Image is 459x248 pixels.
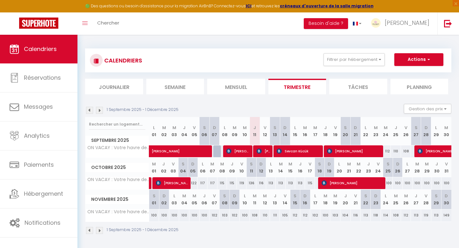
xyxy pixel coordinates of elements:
[246,158,256,177] th: 11
[202,161,204,167] abbr: L
[373,158,383,177] th: 24
[220,117,230,145] th: 08
[303,125,307,131] abbr: M
[209,117,220,145] th: 07
[86,209,150,214] span: ON VACAY : Votre havre de paix
[146,79,204,94] li: Semaine
[432,177,442,189] div: 100
[243,125,247,131] abbr: M
[250,161,253,167] abbr: S
[220,161,224,167] abbr: M
[149,190,159,209] th: 01
[393,177,403,189] div: 100
[354,125,357,131] abbr: D
[320,209,331,221] div: 100
[217,177,227,189] div: 115
[395,125,397,131] abbr: J
[394,53,443,66] button: Actions
[276,177,286,189] div: 113
[324,53,385,66] button: Filtrer par hébergement
[97,19,119,26] span: Chercher
[270,190,280,209] th: 13
[188,158,198,177] th: 05
[364,193,367,199] abbr: S
[303,193,307,199] abbr: D
[300,190,310,209] th: 16
[435,125,437,131] abbr: L
[385,19,429,27] span: [PERSON_NAME]
[152,142,240,154] span: [PERSON_NAME]
[256,177,266,189] div: 116
[330,209,340,221] div: 103
[361,209,371,221] div: 113
[290,190,300,209] th: 15
[231,161,233,167] abbr: J
[263,193,267,199] abbr: M
[149,117,159,145] th: 01
[203,125,206,131] abbr: S
[425,193,427,199] abbr: V
[159,117,169,145] th: 02
[421,209,431,221] div: 119
[300,117,310,145] th: 16
[441,158,451,177] th: 31
[280,209,290,221] div: 105
[415,193,417,199] abbr: J
[404,125,407,131] abbr: V
[209,190,220,209] th: 07
[371,190,381,209] th: 23
[290,209,300,221] div: 112
[404,193,408,199] abbr: M
[200,117,210,145] th: 06
[189,117,200,145] th: 05
[320,117,331,145] th: 18
[240,161,243,167] abbr: V
[153,193,156,199] abbr: S
[377,161,380,167] abbr: V
[444,125,448,131] abbr: M
[89,119,145,130] input: Rechercher un logement...
[217,158,227,177] th: 08
[107,227,178,233] p: 1 Septembre 2025 - 1 Décembre 2025
[344,193,347,199] abbr: J
[351,117,361,145] th: 21
[309,161,311,167] abbr: V
[169,190,179,209] th: 03
[246,3,251,9] a: ICI
[391,209,401,221] div: 108
[178,158,188,177] th: 04
[340,209,351,221] div: 104
[246,177,256,189] div: 136
[403,158,412,177] th: 27
[193,193,196,199] abbr: M
[344,158,354,177] th: 21
[344,125,347,131] abbr: S
[411,117,421,145] th: 27
[286,177,295,189] div: 113
[270,117,280,145] th: 13
[444,19,452,27] img: logout
[396,161,399,167] abbr: D
[314,193,316,199] abbr: L
[159,190,169,209] th: 02
[294,193,296,199] abbr: S
[366,12,437,35] a: ... [PERSON_NAME]
[425,125,428,131] abbr: D
[445,193,448,199] abbr: D
[357,161,361,167] abbr: M
[220,190,230,209] th: 08
[328,161,331,167] abbr: D
[233,193,236,199] abbr: D
[391,190,401,209] th: 25
[208,158,217,177] th: 07
[425,161,429,167] abbr: M
[340,190,351,209] th: 20
[361,117,371,145] th: 22
[286,158,295,177] th: 15
[208,177,217,189] div: 117
[229,209,240,221] div: 102
[279,161,283,167] abbr: M
[220,209,230,221] div: 103
[153,125,155,131] abbr: L
[182,161,185,167] abbr: S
